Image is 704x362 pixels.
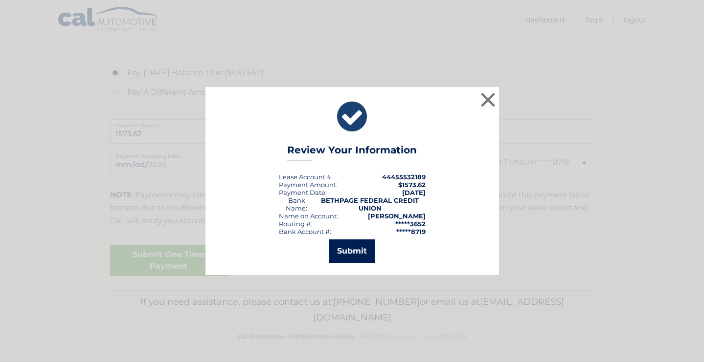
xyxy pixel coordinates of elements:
strong: [PERSON_NAME] [368,212,426,220]
div: Payment Amount: [279,181,338,189]
div: Lease Account #: [279,173,333,181]
span: $1573.62 [398,181,426,189]
button: Submit [329,239,375,263]
strong: 44455532189 [382,173,426,181]
div: Name on Account: [279,212,338,220]
div: Bank Name: [279,196,315,212]
div: Bank Account #: [279,228,331,235]
div: Routing #: [279,220,312,228]
div: : [279,189,327,196]
h3: Review Your Information [287,144,417,161]
span: [DATE] [402,189,426,196]
span: Payment Date [279,189,325,196]
button: × [478,90,498,109]
strong: BETHPAGE FEDERAL CREDIT UNION [321,196,419,212]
